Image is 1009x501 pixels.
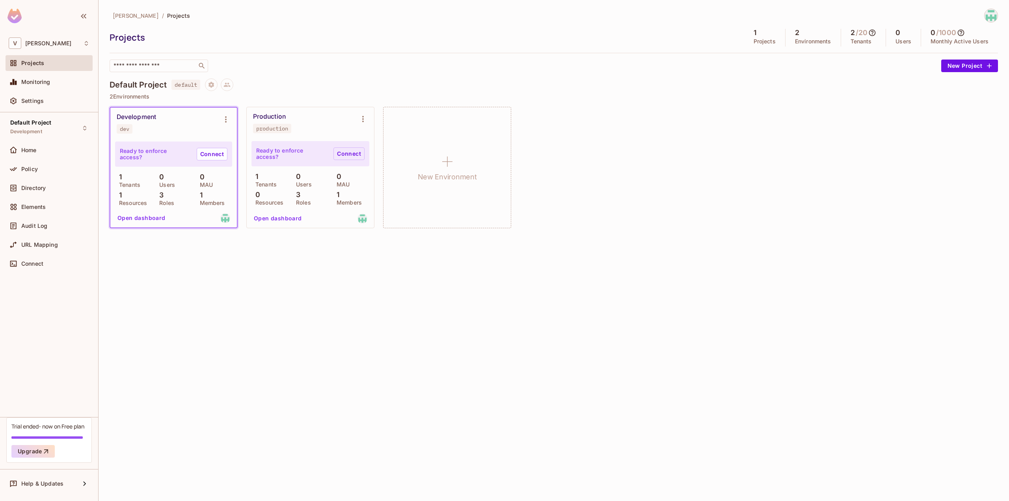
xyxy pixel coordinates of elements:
p: Users [155,182,175,188]
span: URL Mapping [21,242,58,248]
p: Ready to enforce access? [256,147,327,160]
span: Audit Log [21,223,47,229]
p: 3 [155,191,164,199]
h5: 1 [754,29,756,37]
a: Connect [197,148,227,160]
button: Environment settings [355,111,371,127]
span: [PERSON_NAME] [113,12,159,19]
p: 1 [115,173,122,181]
h5: 0 [931,29,935,37]
span: Directory [21,185,46,191]
button: Open dashboard [251,212,305,225]
p: 0 [196,173,205,181]
span: default [171,80,200,90]
p: 0 [251,191,260,199]
span: Projects [21,60,44,66]
p: Users [895,38,911,45]
span: Home [21,147,37,153]
a: Connect [333,147,365,160]
button: Environment settings [218,112,234,127]
p: 2 Environments [110,93,998,100]
button: New Project [941,60,998,72]
div: production [256,125,288,132]
p: MAU [196,182,213,188]
h5: / 20 [856,29,868,37]
span: Projects [167,12,190,19]
button: Upgrade [11,445,55,458]
img: quangvinh1705@gmail.com [357,214,367,223]
p: MAU [333,181,350,188]
p: 0 [292,173,301,181]
img: SReyMgAAAABJRU5ErkJggg== [7,9,22,23]
div: dev [120,126,129,132]
p: Tenants [115,182,140,188]
p: Monthly Active Users [931,38,989,45]
div: Production [253,113,286,121]
p: 0 [155,173,164,181]
p: Environments [795,38,831,45]
span: Settings [21,98,44,104]
span: Default Project [10,119,51,126]
p: Members [196,200,225,206]
span: Project settings [205,82,218,90]
p: Tenants [251,181,277,188]
span: Policy [21,166,38,172]
p: Tenants [851,38,872,45]
span: V [9,37,21,49]
h5: 2 [851,29,855,37]
span: Help & Updates [21,481,63,487]
p: Roles [292,199,311,206]
img: quangvinh1705@gmail.com [220,213,230,223]
p: 1 [115,191,122,199]
p: Ready to enforce access? [120,148,190,160]
p: 1 [333,191,339,199]
span: Monitoring [21,79,50,85]
li: / [162,12,164,19]
span: Workspace: Vinh [25,40,71,47]
div: Development [117,113,156,121]
p: Resources [115,200,147,206]
h4: Default Project [110,80,167,89]
div: Projects [110,32,740,43]
span: Connect [21,261,43,267]
p: Projects [754,38,776,45]
div: Trial ended- now on Free plan [11,423,84,430]
button: Open dashboard [114,212,169,224]
h5: / 1000 [936,29,956,37]
p: 0 [333,173,341,181]
p: 1 [196,191,203,199]
h5: 0 [895,29,900,37]
span: Elements [21,204,46,210]
p: Resources [251,199,283,206]
img: quangvinh1705@gmail.com [985,9,998,22]
p: Users [292,181,312,188]
p: 3 [292,191,300,199]
p: Roles [155,200,174,206]
h1: New Environment [418,171,477,183]
h5: 2 [795,29,799,37]
span: Development [10,129,42,135]
p: 1 [251,173,258,181]
p: Members [333,199,362,206]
